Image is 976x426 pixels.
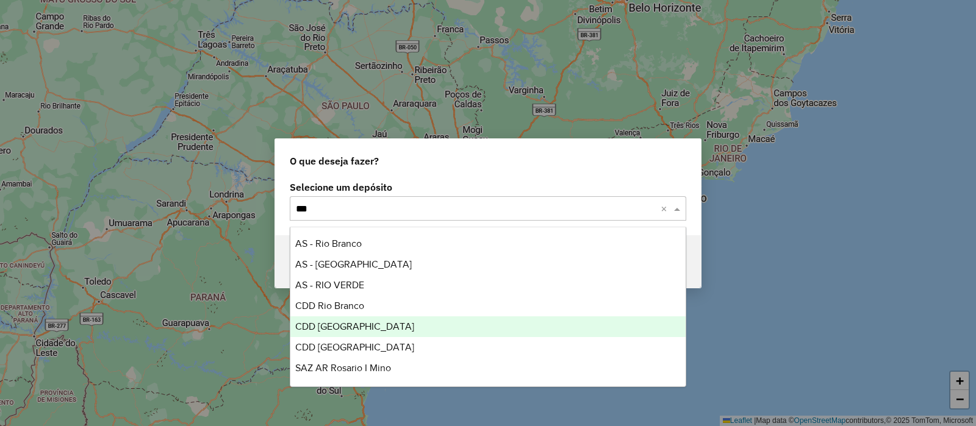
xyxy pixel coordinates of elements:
[290,227,686,387] ng-dropdown-panel: Options list
[295,300,364,311] span: CDD Rio Branco
[290,180,686,194] label: Selecione um depósito
[661,201,671,216] span: Clear all
[290,154,379,168] span: O que deseja fazer?
[295,342,414,352] span: CDD [GEOGRAPHIC_DATA]
[295,321,414,332] span: CDD [GEOGRAPHIC_DATA]
[295,238,362,249] span: AS - Rio Branco
[295,259,412,269] span: AS - [GEOGRAPHIC_DATA]
[295,280,364,290] span: AS - RIO VERDE
[295,363,391,373] span: SAZ AR Rosario I Mino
